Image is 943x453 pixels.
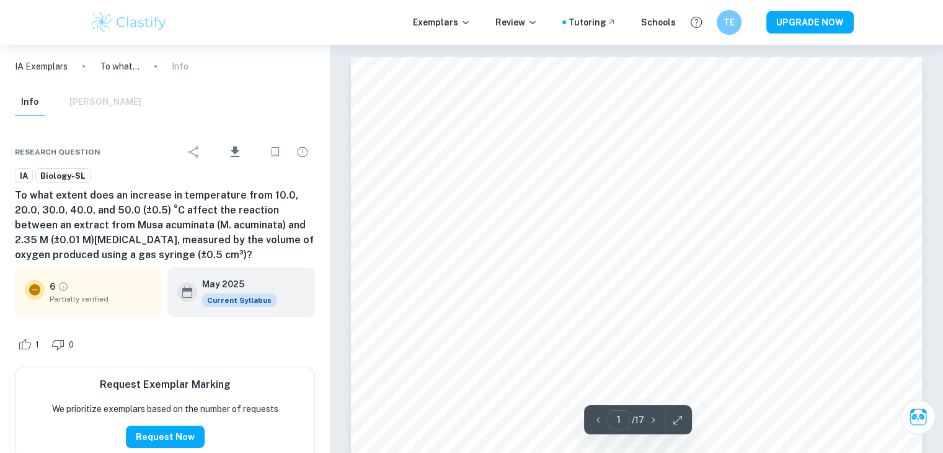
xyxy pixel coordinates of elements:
p: To what extent does an increase in temperature from 10.0, 20.0, 30.0, 40.0, and 50.0 (±0.5) °C af... [100,60,139,73]
div: Download [209,136,260,168]
span: 1 [29,339,46,351]
p: Info [172,60,188,73]
a: Grade partially verified [58,281,69,292]
button: TE [717,10,742,35]
div: This exemplar is based on the current syllabus. Feel free to refer to it for inspiration/ideas wh... [202,294,277,307]
p: Review [495,16,538,29]
span: 0 [62,339,81,351]
button: UPGRADE NOW [766,11,854,34]
button: Request Now [126,426,205,448]
p: / 17 [632,413,644,427]
h6: Request Exemplar Marking [100,377,231,392]
button: Ask Clai [901,400,936,434]
div: Dislike [48,334,81,354]
button: Info [15,89,45,116]
a: Biology-SL [35,168,91,184]
h6: May 2025 [202,277,267,291]
h6: TE [722,16,736,29]
span: Biology-SL [36,170,90,182]
a: IA Exemplars [15,60,68,73]
p: 6 [50,280,55,294]
a: IA [15,168,33,184]
span: Current Syllabus [202,294,277,307]
a: Tutoring [569,16,616,29]
span: Research question [15,146,100,158]
span: Partially verified [50,294,153,305]
a: Schools [641,16,676,29]
button: Help and Feedback [686,12,707,33]
img: Clastify logo [90,10,169,35]
p: We prioritize exemplars based on the number of requests [52,402,278,416]
p: Exemplars [413,16,471,29]
div: Share [182,140,206,164]
h6: To what extent does an increase in temperature from 10.0, 20.0, 30.0, 40.0, and 50.0 (±0.5) °C af... [15,188,315,262]
div: Bookmark [263,140,288,164]
div: Report issue [290,140,315,164]
span: IA [15,170,32,182]
div: Like [15,334,46,354]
